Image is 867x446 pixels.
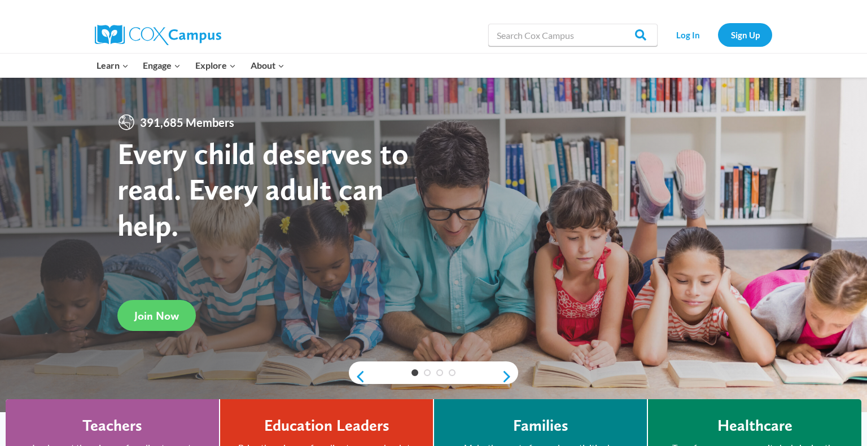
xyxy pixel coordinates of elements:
[449,369,456,376] a: 4
[117,300,196,331] a: Join Now
[424,369,431,376] a: 2
[95,25,221,45] img: Cox Campus
[97,58,129,73] span: Learn
[513,416,568,435] h4: Families
[436,369,443,376] a: 3
[663,23,772,46] nav: Secondary Navigation
[349,365,518,388] div: content slider buttons
[82,416,142,435] h4: Teachers
[143,58,181,73] span: Engage
[89,54,291,77] nav: Primary Navigation
[488,24,658,46] input: Search Cox Campus
[195,58,236,73] span: Explore
[251,58,284,73] span: About
[135,113,239,131] span: 391,685 Members
[501,370,518,383] a: next
[663,23,712,46] a: Log In
[411,369,418,376] a: 1
[117,135,409,243] strong: Every child deserves to read. Every adult can help.
[134,309,179,323] span: Join Now
[349,370,366,383] a: previous
[264,416,389,435] h4: Education Leaders
[718,23,772,46] a: Sign Up
[717,416,792,435] h4: Healthcare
